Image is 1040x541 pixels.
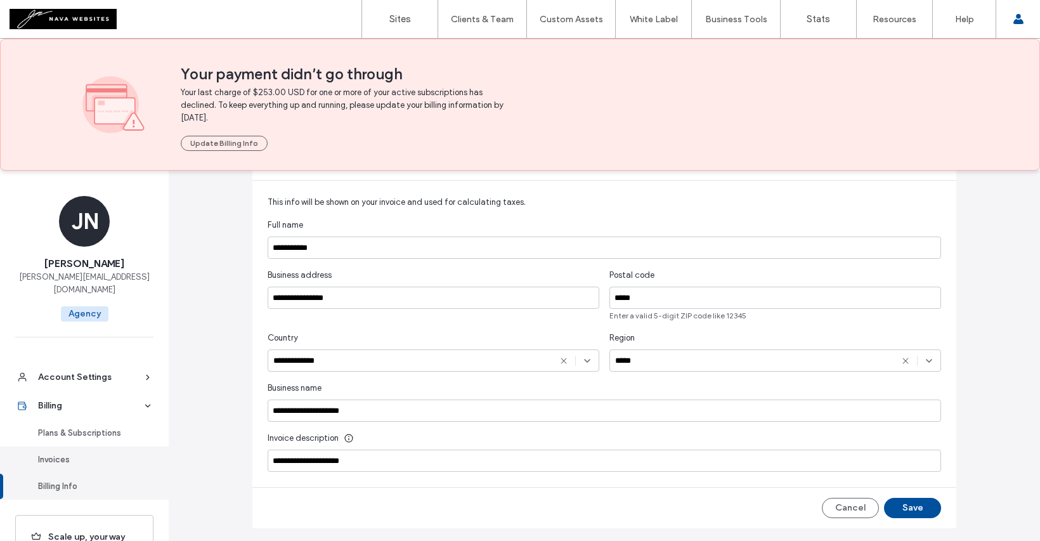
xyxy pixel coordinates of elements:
[705,14,767,25] label: Business Tools
[38,427,142,440] div: Plans & Subscriptions
[268,382,322,394] span: Business name
[61,306,108,322] span: Agency
[29,9,55,20] span: Help
[540,14,603,25] label: Custom Assets
[630,14,678,25] label: White Label
[268,197,528,207] span: This info will be shown on your invoice and used for calculating taxes.
[181,136,268,151] button: Update Billing Info
[268,432,339,445] span: Invoice description
[609,310,941,322] span: Enter a valid 5-digit ZIP code like 12345
[181,86,507,124] span: Your last charge of $253.00 USD for one or more of your active subscriptions has declined. To kee...
[268,332,298,344] span: Country
[44,257,124,271] span: [PERSON_NAME]
[38,371,142,384] div: Account Settings
[389,13,411,25] label: Sites
[38,480,142,493] div: Billing Info
[181,65,958,84] span: Your payment didn’t go through
[38,400,142,412] div: Billing
[15,271,153,296] span: [PERSON_NAME][EMAIL_ADDRESS][DOMAIN_NAME]
[609,332,635,344] span: Region
[884,498,941,518] button: Save
[609,269,654,282] span: Postal code
[38,453,142,466] div: Invoices
[451,14,514,25] label: Clients & Team
[873,14,916,25] label: Resources
[807,13,830,25] label: Stats
[955,14,974,25] label: Help
[822,498,879,518] button: Cancel
[268,269,332,282] span: Business address
[59,196,110,247] div: JN
[268,219,303,231] span: Full name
